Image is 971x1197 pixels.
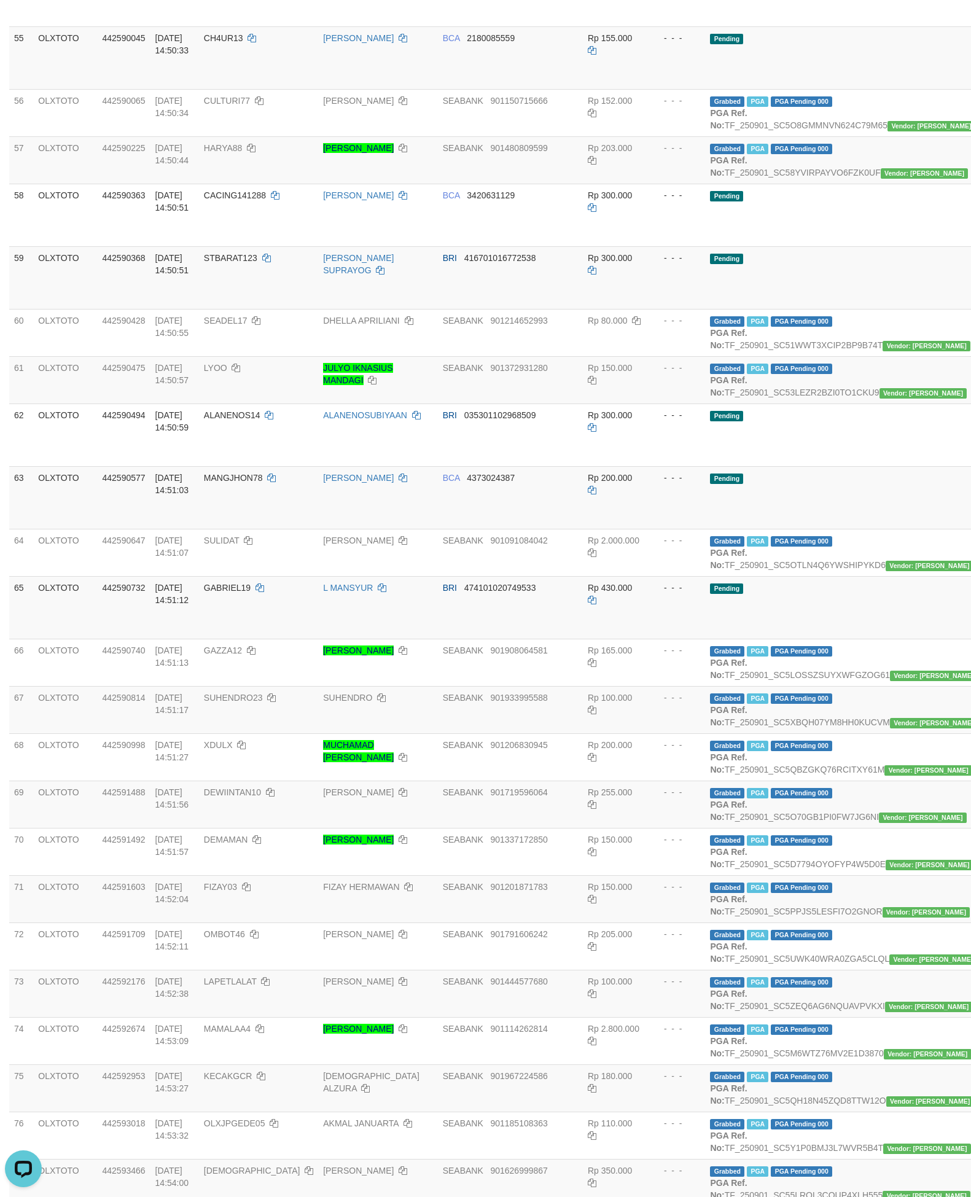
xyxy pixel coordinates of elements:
span: 442590225 [103,143,146,153]
td: OLXTOTO [33,184,97,246]
td: OLXTOTO [33,466,97,529]
div: - - - [654,189,701,201]
span: 442590363 [103,190,146,200]
span: Rp 80.000 [588,316,628,326]
span: [DATE] 14:52:38 [155,977,189,999]
span: MAMALAA4 [204,1024,251,1034]
span: Rp 165.000 [588,645,632,655]
td: 58 [9,184,33,246]
span: Rp 150.000 [588,835,632,844]
span: GABRIEL19 [204,583,251,593]
span: Grabbed [710,883,744,893]
td: OLXTOTO [33,89,97,136]
div: - - - [654,692,701,704]
span: MANGJHON78 [204,473,263,483]
td: OLXTOTO [33,136,97,184]
div: - - - [654,409,701,421]
td: 56 [9,89,33,136]
a: [PERSON_NAME] SUPRAYOG [323,253,394,275]
span: CH4UR13 [204,33,243,43]
span: Rp 255.000 [588,787,632,797]
span: Grabbed [710,930,744,940]
span: Pending [710,191,743,201]
span: Grabbed [710,316,744,327]
td: OLXTOTO [33,529,97,576]
a: DHELLA APRILIANI [323,316,400,326]
td: 61 [9,356,33,404]
span: Copy 474101020749533 to clipboard [464,583,536,593]
b: PGA Ref. No: [710,328,747,350]
span: Copy 901719596064 to clipboard [490,787,547,797]
span: SEABANK [443,787,483,797]
span: [DATE] 14:51:57 [155,835,189,857]
span: [DATE] 14:52:04 [155,882,189,904]
a: [PERSON_NAME] [323,929,394,939]
span: Marked by aubferri [747,883,768,893]
span: 442592176 [103,977,146,986]
span: Grabbed [710,144,744,154]
span: 442591603 [103,882,146,892]
div: - - - [654,252,701,264]
span: Rp 2.800.000 [588,1024,639,1034]
b: PGA Ref. No: [710,942,747,964]
span: PGA Pending [771,788,832,798]
span: Rp 430.000 [588,583,632,593]
div: - - - [654,786,701,798]
span: 442590732 [103,583,146,593]
td: 68 [9,733,33,781]
div: - - - [654,833,701,846]
span: CULTURI77 [204,96,250,106]
b: PGA Ref. No: [710,989,747,1011]
span: Vendor URL: https://secure5.1velocity.biz [879,813,967,823]
span: PGA Pending [771,364,832,374]
div: - - - [654,975,701,988]
span: Grabbed [710,536,744,547]
div: - - - [654,472,701,484]
td: OLXTOTO [33,576,97,639]
span: Rp 150.000 [588,882,632,892]
span: [DATE] 14:51:13 [155,645,189,668]
span: 442590428 [103,316,146,326]
td: OLXTOTO [33,686,97,733]
span: Copy 901214652993 to clipboard [490,316,547,326]
span: [DATE] 14:51:07 [155,536,189,558]
span: 442590647 [103,536,146,545]
a: [PERSON_NAME] [323,33,394,43]
span: Marked by aubferri [747,96,768,107]
span: Rp 300.000 [588,410,632,420]
span: Copy 901791606242 to clipboard [490,929,547,939]
span: Rp 100.000 [588,693,632,703]
span: Marked by aubferri [747,741,768,751]
td: OLXTOTO [33,733,97,781]
span: [DATE] 14:50:51 [155,190,189,212]
a: SUHENDRO [323,693,372,703]
span: PGA Pending [771,835,832,846]
td: 73 [9,970,33,1017]
span: Copy 901444577680 to clipboard [490,977,547,986]
span: Rp 300.000 [588,253,632,263]
b: PGA Ref. No: [710,155,747,177]
span: Marked by aubferri [747,536,768,547]
td: 70 [9,828,33,875]
span: Pending [710,411,743,421]
td: 65 [9,576,33,639]
span: XDULX [204,740,233,750]
span: 442590814 [103,693,146,703]
span: Copy 035301102968509 to clipboard [464,410,536,420]
span: Copy 901091084042 to clipboard [490,536,547,545]
div: - - - [654,881,701,893]
span: 442590577 [103,473,146,483]
span: Rp 100.000 [588,977,632,986]
span: 442590740 [103,645,146,655]
span: LYOO [204,363,227,373]
span: Copy 901150715666 to clipboard [490,96,547,106]
span: PGA Pending [771,883,832,893]
td: 59 [9,246,33,309]
b: PGA Ref. No: [710,752,747,774]
span: BCA [443,33,460,43]
div: - - - [654,362,701,374]
a: [PERSON_NAME] [323,190,394,200]
a: [PERSON_NAME] [323,977,394,986]
b: PGA Ref. No: [710,847,747,869]
span: STBARAT123 [204,253,257,263]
